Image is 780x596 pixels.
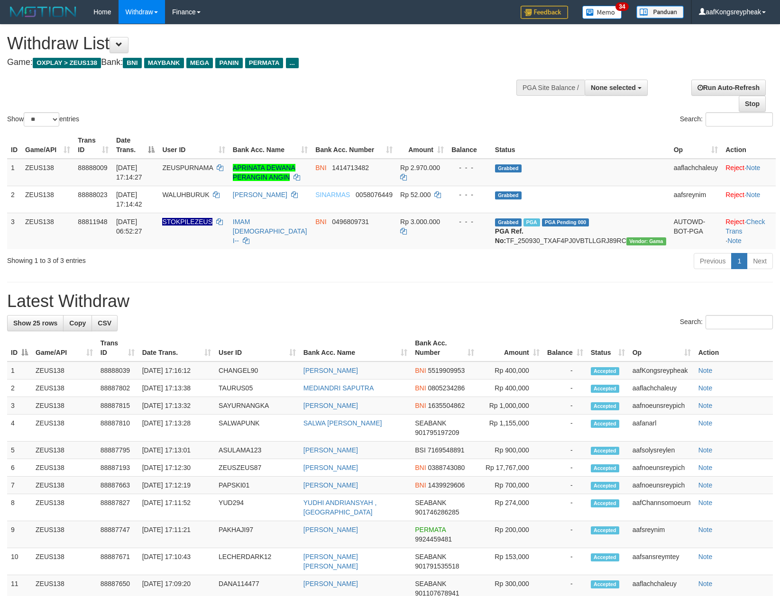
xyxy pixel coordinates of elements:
span: Copy 1439929606 to clipboard [428,481,465,489]
span: BNI [415,367,426,374]
td: aafChannsomoeurn [629,494,695,521]
td: aafnoeunsreypich [629,459,695,477]
span: OXPLAY > ZEUS138 [33,58,101,68]
td: ZEUS138 [32,494,97,521]
a: [PERSON_NAME] [PERSON_NAME] [303,553,358,570]
a: [PERSON_NAME] [233,191,287,199]
span: Show 25 rows [13,319,57,327]
img: MOTION_logo.png [7,5,79,19]
span: ZEUSPURNAMA [162,164,213,172]
span: [DATE] 06:52:27 [116,218,142,235]
td: 88887671 [97,548,138,575]
td: AUTOWD-BOT-PGA [670,213,722,249]
th: Trans ID: activate to sort column ascending [97,334,138,361]
span: Accepted [591,447,619,455]
td: - [543,477,587,494]
td: [DATE] 17:13:38 [138,379,215,397]
td: ZEUS138 [21,186,74,213]
span: Copy 0388743080 to clipboard [428,464,465,471]
a: Note [698,464,713,471]
span: Copy 1635504862 to clipboard [428,402,465,409]
td: · [722,186,776,213]
h1: Latest Withdraw [7,292,773,311]
div: - - - [451,190,487,199]
td: TAURUS05 [215,379,300,397]
td: aafKongsreypheak [629,361,695,379]
span: Accepted [591,385,619,393]
span: Nama rekening ada tanda titik/strip, harap diedit [162,218,212,226]
td: 88887663 [97,477,138,494]
td: ZEUS138 [32,548,97,575]
td: 88887802 [97,379,138,397]
td: - [543,361,587,379]
td: Rp 200,000 [478,521,543,548]
td: CHANGEL90 [215,361,300,379]
a: [PERSON_NAME] [303,446,358,454]
span: 34 [615,2,628,11]
td: 88888039 [97,361,138,379]
a: YUDHI ANDRIANSYAH , [GEOGRAPHIC_DATA] [303,499,377,516]
span: Rp 3.000.000 [400,218,440,226]
span: Copy 9924459481 to clipboard [415,535,452,543]
span: Accepted [591,420,619,428]
th: Game/API: activate to sort column ascending [32,334,97,361]
td: PAKHAJI97 [215,521,300,548]
span: BNI [415,464,426,471]
a: Run Auto-Refresh [691,80,766,96]
a: Stop [739,96,766,112]
a: Note [698,446,713,454]
a: Note [746,191,761,199]
label: Search: [680,112,773,126]
span: SEABANK [415,419,446,427]
input: Search: [706,315,773,329]
span: SINARMAS [315,191,350,199]
a: Note [698,553,713,560]
span: Copy 0058076449 to clipboard [356,191,393,199]
td: Rp 153,000 [478,548,543,575]
td: ZEUS138 [32,397,97,415]
a: Note [698,526,713,533]
th: Trans ID: activate to sort column ascending [74,132,112,159]
th: Game/API: activate to sort column ascending [21,132,74,159]
span: Accepted [591,499,619,507]
span: Rp 2.970.000 [400,164,440,172]
td: aafanarl [629,415,695,442]
td: · · [722,213,776,249]
th: Action [695,334,773,361]
a: [PERSON_NAME] [303,580,358,587]
td: - [543,379,587,397]
td: aafsolysreylen [629,442,695,459]
th: User ID: activate to sort column ascending [215,334,300,361]
td: [DATE] 17:11:52 [138,494,215,521]
a: Previous [694,253,732,269]
span: PGA Pending [542,218,589,226]
td: 88887795 [97,442,138,459]
a: Note [698,384,713,392]
span: 88888009 [78,164,107,172]
a: Check Trans [725,218,765,235]
span: BNI [123,58,141,68]
span: BNI [315,164,326,172]
td: [DATE] 17:13:28 [138,415,215,442]
a: Reject [725,191,744,199]
a: Next [747,253,773,269]
td: aaflachchaleuy [670,159,722,186]
span: Grabbed [495,218,522,226]
span: Copy 7169548891 to clipboard [428,446,465,454]
td: 1 [7,159,21,186]
td: ZEUS138 [21,159,74,186]
span: Accepted [591,482,619,490]
a: Note [698,580,713,587]
th: Op: activate to sort column ascending [670,132,722,159]
td: - [543,415,587,442]
td: ZEUS138 [32,442,97,459]
td: 7 [7,477,32,494]
span: Copy 901746286285 to clipboard [415,508,459,516]
a: Reject [725,218,744,226]
span: SEABANK [415,580,446,587]
span: BNI [315,218,326,226]
img: Button%20Memo.svg [582,6,622,19]
span: Accepted [591,402,619,410]
span: Marked by aafsreyleap [523,218,540,226]
td: aafnoeunsreypich [629,477,695,494]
